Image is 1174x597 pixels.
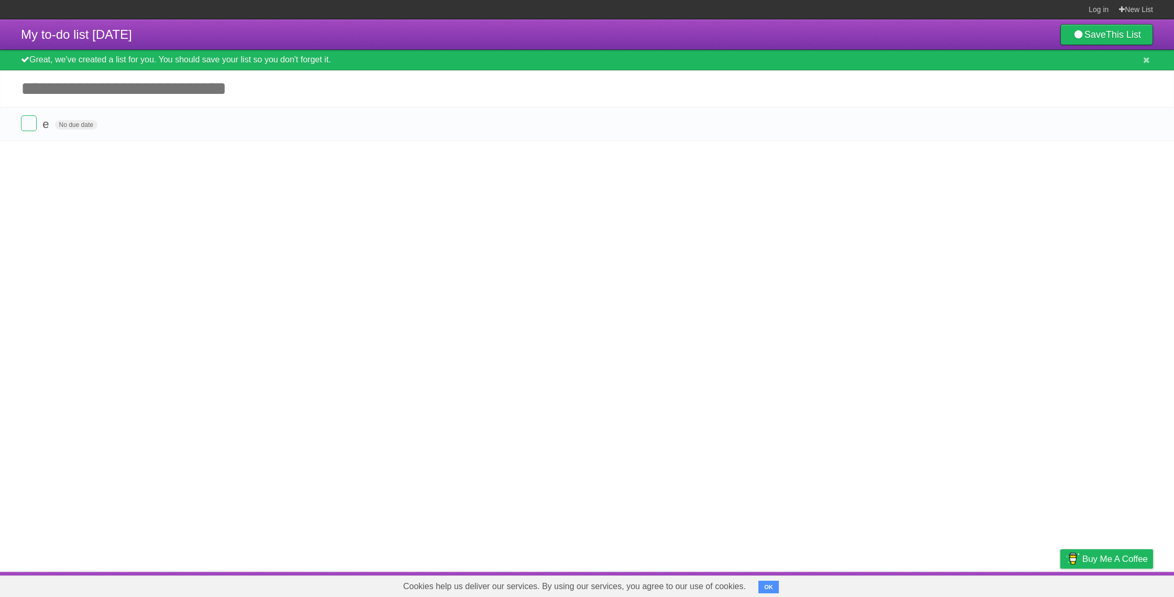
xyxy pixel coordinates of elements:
a: Buy me a coffee [1060,549,1153,569]
a: Privacy [1047,574,1074,594]
span: Buy me a coffee [1082,550,1148,568]
img: Buy me a coffee [1066,550,1080,568]
b: This List [1106,29,1141,40]
a: Suggest a feature [1087,574,1153,594]
span: My to-do list [DATE] [21,27,132,41]
span: Cookies help us deliver our services. By using our services, you agree to our use of cookies. [393,576,756,597]
span: No due date [55,120,97,130]
a: About [921,574,943,594]
button: OK [758,581,779,593]
a: SaveThis List [1060,24,1153,45]
a: Terms [1011,574,1034,594]
a: Developers [955,574,998,594]
label: Done [21,115,37,131]
span: e [42,118,51,131]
